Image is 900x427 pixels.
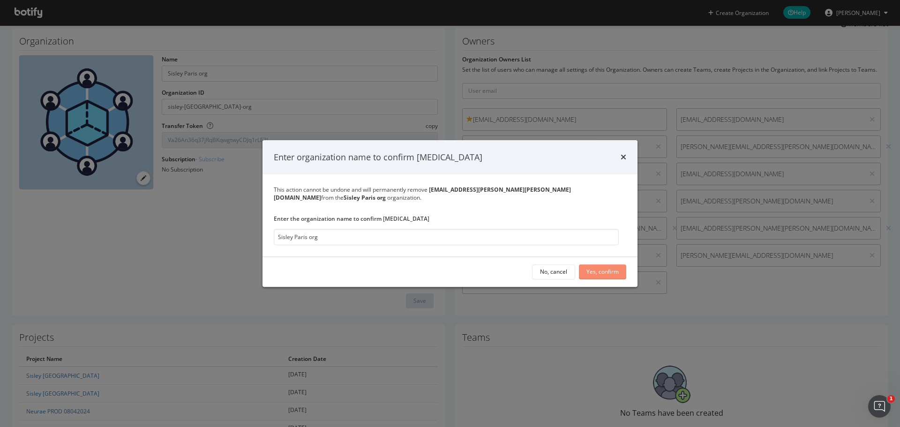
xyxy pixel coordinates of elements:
iframe: Intercom live chat [868,395,891,418]
div: Enter organization name to confirm [MEDICAL_DATA] [274,151,482,164]
div: Yes, confirm [586,268,619,276]
button: Yes, confirm [579,264,626,279]
div: No, cancel [540,268,567,276]
label: Enter the organization name to confirm [MEDICAL_DATA] [274,215,619,223]
div: modal [262,140,637,287]
button: No, cancel [532,264,575,279]
b: [EMAIL_ADDRESS][PERSON_NAME][PERSON_NAME][DOMAIN_NAME] [274,186,571,202]
input: Sisley Paris org [274,229,619,245]
b: Sisley Paris org [344,194,386,202]
div: This action cannot be undone and will permanently remove from the organization. [274,186,626,202]
span: 1 [887,395,895,403]
div: times [621,151,626,164]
